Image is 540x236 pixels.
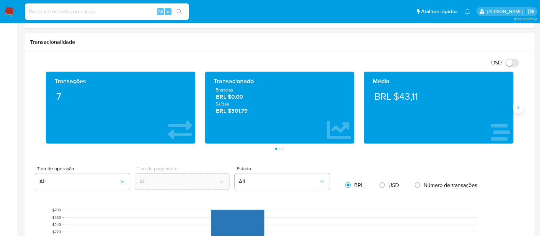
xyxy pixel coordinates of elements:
button: search-icon [172,7,186,16]
h1: Transacionalidade [30,39,529,46]
span: Alt [158,8,163,15]
a: Notificações [465,9,470,14]
span: Atalhos rápidos [421,8,458,15]
span: s [167,8,169,15]
a: Sair [528,8,535,15]
input: Pesquise usuários ou casos... [25,7,189,16]
p: anna.almeida@mercadopago.com.br [487,8,525,15]
span: 3.152.2-hotfix-1 [514,16,537,22]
